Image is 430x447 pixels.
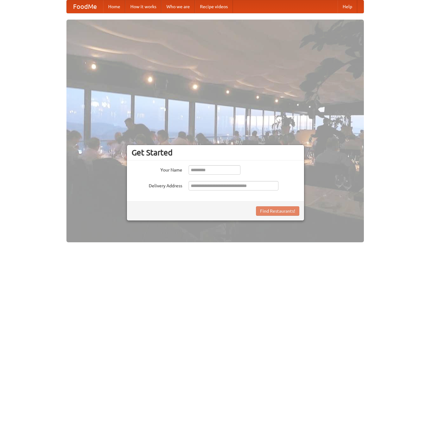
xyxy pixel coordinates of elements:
[256,206,299,216] button: Find Restaurants!
[125,0,161,13] a: How it works
[103,0,125,13] a: Home
[67,0,103,13] a: FoodMe
[195,0,233,13] a: Recipe videos
[132,165,182,173] label: Your Name
[161,0,195,13] a: Who we are
[132,148,299,157] h3: Get Started
[132,181,182,189] label: Delivery Address
[338,0,357,13] a: Help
